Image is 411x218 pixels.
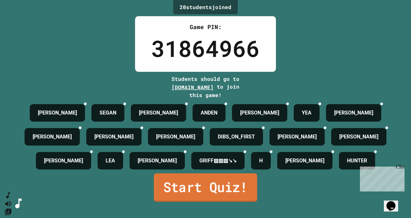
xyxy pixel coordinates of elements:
h4: SEGAN [100,109,116,117]
h4: [PERSON_NAME] [285,157,324,165]
button: SpeedDial basic example [4,191,12,200]
div: 31864966 [151,31,260,65]
h4: HUNTER [347,157,367,165]
h4: [PERSON_NAME] [44,157,83,165]
h4: H [259,157,263,165]
h4: [PERSON_NAME] [94,133,133,141]
h4: [PERSON_NAME] [139,109,178,117]
h4: [PERSON_NAME] [33,133,72,141]
span: [DOMAIN_NAME] [172,84,214,91]
h4: YEA [302,109,311,117]
h4: [PERSON_NAME] [38,109,77,117]
h4: LEA [106,157,115,165]
h4: GRIFF▨▨▨↘↘ [199,157,237,165]
h4: [PERSON_NAME] [240,109,279,117]
h4: [PERSON_NAME] [339,133,378,141]
h4: [PERSON_NAME] [278,133,317,141]
a: Start Quiz! [154,173,257,202]
button: Change Music [4,208,12,216]
h4: DIBS_ON_FIRST [218,133,255,141]
div: Game PIN: [151,23,260,31]
div: Students should go to to join this game! [165,75,246,99]
h4: [PERSON_NAME] [334,109,373,117]
div: Chat with us now!Close [3,3,45,41]
h4: [PERSON_NAME] [138,157,177,165]
iframe: chat widget [357,164,405,191]
h4: ANDEN [201,109,217,117]
button: Mute music [4,200,12,208]
iframe: chat widget [384,192,405,212]
h4: [PERSON_NAME] [156,133,195,141]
